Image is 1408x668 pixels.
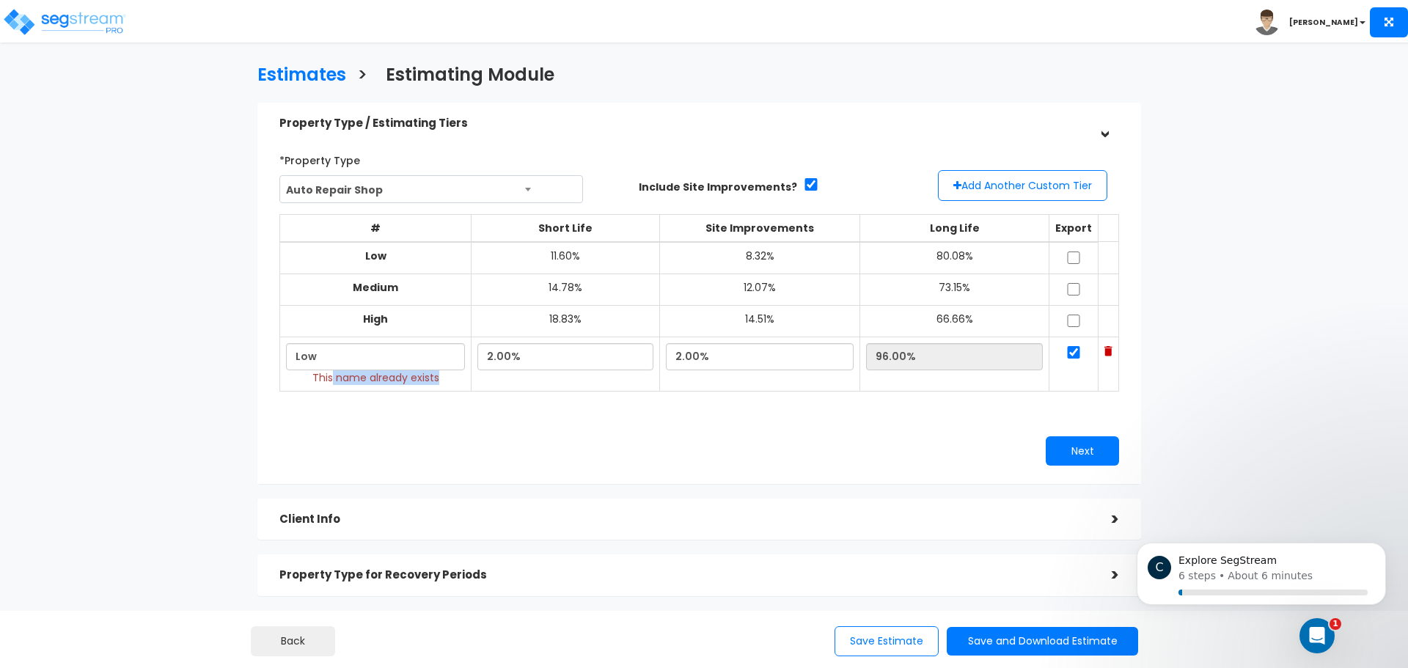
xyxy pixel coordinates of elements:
th: Long Life [860,214,1049,242]
a: Estimates [246,51,346,95]
td: 8.32% [659,242,859,274]
td: 18.83% [472,305,660,337]
span: Auto Repair Shop [280,176,582,204]
div: > [1090,564,1119,587]
h5: Client Info [279,513,1090,526]
a: Estimating Module [375,51,554,95]
h5: Property Type / Estimating Tiers [279,117,1090,130]
td: 66.66% [860,305,1049,337]
th: # [280,214,472,242]
td: 14.78% [472,274,660,305]
td: 73.15% [860,274,1049,305]
div: > [1090,508,1119,531]
label: *Property Type [279,148,360,168]
td: 11.60% [472,242,660,274]
b: Medium [353,280,398,295]
span: 1 [1330,618,1341,630]
button: Save and Download Estimate [947,627,1138,656]
button: Add Another Custom Tier [938,170,1107,201]
h3: Estimates [257,65,346,88]
th: Export [1049,214,1099,242]
td: 14.51% [659,305,859,337]
span: This name already exists [312,370,439,385]
img: avatar.png [1254,10,1280,35]
button: Back [251,626,335,656]
th: Short Life [472,214,660,242]
b: [PERSON_NAME] [1289,17,1358,28]
h3: Estimating Module [386,65,554,88]
h3: > [357,65,367,88]
span: Auto Repair Shop [279,175,583,203]
td: 12.07% [659,274,859,305]
div: > [1093,109,1115,139]
img: Trash Icon [1104,346,1112,356]
b: High [363,312,388,326]
iframe: Intercom notifications message [1115,526,1408,628]
b: Low [365,249,386,263]
h5: Property Type for Recovery Periods [279,569,1090,581]
button: Save Estimate [835,626,939,656]
iframe: Intercom live chat [1299,618,1335,653]
td: 80.08% [860,242,1049,274]
button: Next [1046,436,1119,466]
img: logo_pro_r.png [2,7,127,37]
th: Site Improvements [659,214,859,242]
label: Include Site Improvements? [639,180,797,194]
